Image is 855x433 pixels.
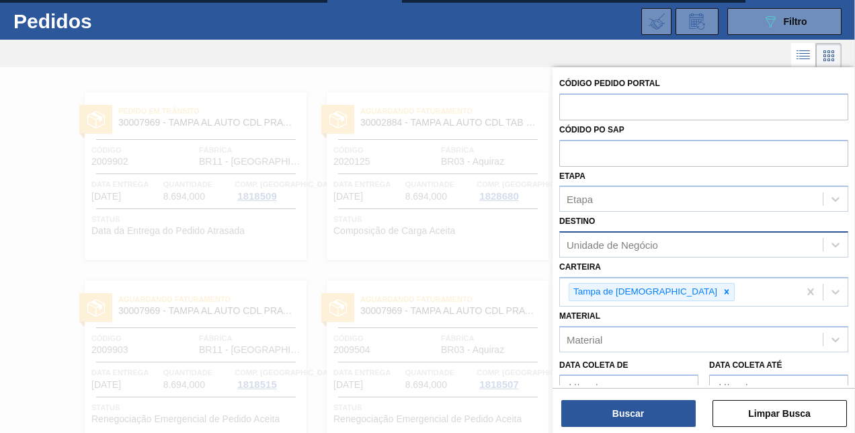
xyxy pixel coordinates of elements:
[559,125,624,134] label: Códido PO SAP
[709,360,782,370] label: Data coleta até
[567,239,658,251] div: Unidade de Negócio
[816,43,842,69] div: Visão em Cards
[559,79,660,88] label: Código Pedido Portal
[641,8,671,35] div: Importar Negociações dos Pedidos
[567,333,602,345] div: Material
[569,284,719,301] div: Tampa de [DEMOGRAPHIC_DATA]
[727,8,842,35] button: Filtro
[559,262,601,272] label: Carteira
[559,171,585,181] label: Etapa
[559,311,600,321] label: Material
[559,216,595,226] label: Destino
[709,375,848,401] input: dd/mm/yyyy
[784,16,807,27] span: Filtro
[567,194,593,205] div: Etapa
[13,13,199,29] h1: Pedidos
[676,8,719,35] div: Solicitação de Revisão de Pedidos
[791,43,816,69] div: Visão em Lista
[559,375,698,401] input: dd/mm/yyyy
[559,360,628,370] label: Data coleta de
